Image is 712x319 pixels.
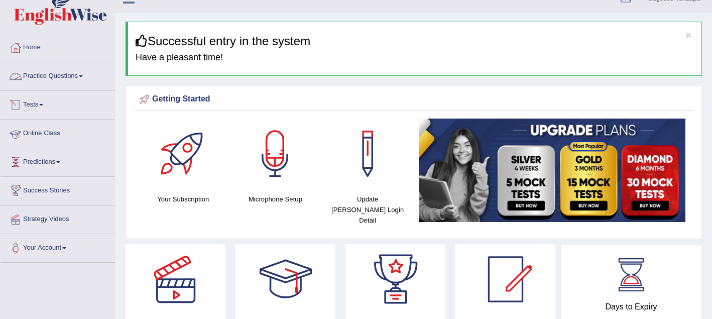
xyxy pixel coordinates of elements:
[1,91,115,116] a: Tests
[1,148,115,173] a: Predictions
[1,34,115,59] a: Home
[137,92,690,107] div: Getting Started
[1,177,115,202] a: Success Stories
[326,194,409,226] h4: Update [PERSON_NAME] Login Detail
[142,194,224,204] h4: Your Subscription
[419,119,685,222] img: small5.jpg
[1,120,115,145] a: Online Class
[685,30,691,40] button: ×
[1,234,115,259] a: Your Account
[572,302,690,311] h4: Days to Expiry
[136,35,694,48] h3: Successful entry in the system
[136,53,694,63] h4: Have a pleasant time!
[234,194,317,204] h4: Microphone Setup
[1,62,115,87] a: Practice Questions
[1,205,115,231] a: Strategy Videos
